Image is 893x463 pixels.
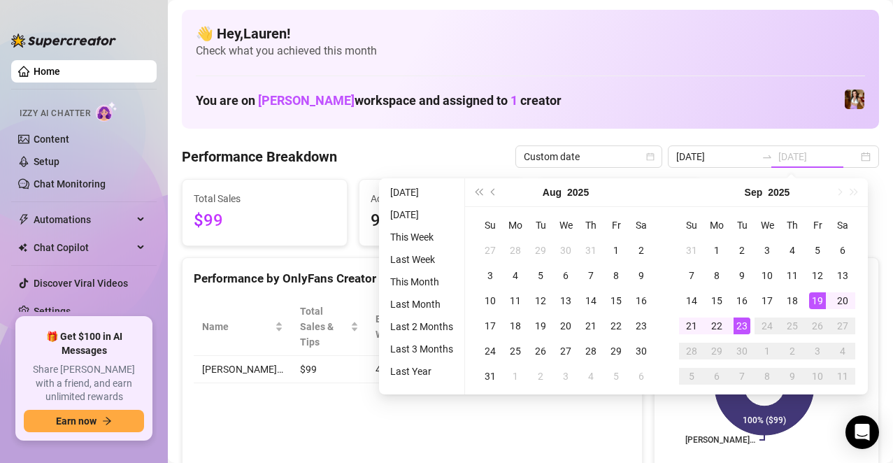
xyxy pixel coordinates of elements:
[679,213,704,238] th: Su
[503,288,528,313] td: 2025-08-11
[507,343,524,359] div: 25
[734,267,750,284] div: 9
[834,343,851,359] div: 4
[805,213,830,238] th: Fr
[583,292,599,309] div: 14
[34,66,60,77] a: Home
[845,415,879,449] div: Open Intercom Messenger
[762,151,773,162] span: swap-right
[194,208,336,234] span: $99
[834,368,851,385] div: 11
[507,368,524,385] div: 1
[683,343,700,359] div: 28
[385,229,459,245] li: This Week
[755,364,780,389] td: 2025-10-08
[768,178,790,206] button: Choose a year
[18,214,29,225] span: thunderbolt
[34,278,128,289] a: Discover Viral Videos
[633,242,650,259] div: 2
[734,242,750,259] div: 2
[24,410,144,432] button: Earn nowarrow-right
[704,213,729,238] th: Mo
[292,298,367,356] th: Total Sales & Tips
[482,242,499,259] div: 27
[830,238,855,263] td: 2025-09-06
[729,263,755,288] td: 2025-09-09
[755,263,780,288] td: 2025-09-10
[34,156,59,167] a: Setup
[478,313,503,339] td: 2025-08-17
[20,107,90,120] span: Izzy AI Chatter
[524,146,654,167] span: Custom date
[830,263,855,288] td: 2025-09-13
[603,313,629,339] td: 2025-08-22
[528,288,553,313] td: 2025-08-12
[608,267,624,284] div: 8
[780,238,805,263] td: 2025-09-04
[759,318,776,334] div: 24
[608,343,624,359] div: 29
[708,343,725,359] div: 29
[532,343,549,359] div: 26
[583,343,599,359] div: 28
[553,364,578,389] td: 2025-09-03
[629,313,654,339] td: 2025-08-23
[755,238,780,263] td: 2025-09-03
[482,318,499,334] div: 17
[729,238,755,263] td: 2025-09-02
[759,368,776,385] div: 8
[578,313,603,339] td: 2025-08-21
[528,339,553,364] td: 2025-08-26
[784,368,801,385] div: 9
[194,356,292,383] td: [PERSON_NAME]…
[708,292,725,309] div: 15
[478,263,503,288] td: 2025-08-03
[805,238,830,263] td: 2025-09-05
[578,263,603,288] td: 2025-08-07
[683,292,700,309] div: 14
[679,339,704,364] td: 2025-09-28
[578,288,603,313] td: 2025-08-14
[202,319,272,334] span: Name
[503,364,528,389] td: 2025-09-01
[608,318,624,334] div: 22
[755,339,780,364] td: 2025-10-01
[385,273,459,290] li: This Month
[385,341,459,357] li: Last 3 Months
[633,292,650,309] div: 16
[629,288,654,313] td: 2025-08-16
[830,364,855,389] td: 2025-10-11
[557,343,574,359] div: 27
[34,306,71,317] a: Settings
[809,267,826,284] div: 12
[478,288,503,313] td: 2025-08-10
[759,267,776,284] div: 10
[196,93,562,108] h1: You are on workspace and assigned to creator
[583,267,599,284] div: 7
[845,90,864,109] img: Elena
[729,213,755,238] th: Tu
[729,313,755,339] td: 2025-09-23
[784,343,801,359] div: 2
[532,318,549,334] div: 19
[834,242,851,259] div: 6
[34,178,106,190] a: Chat Monitoring
[603,213,629,238] th: Fr
[629,339,654,364] td: 2025-08-30
[805,364,830,389] td: 2025-10-10
[679,364,704,389] td: 2025-10-05
[532,368,549,385] div: 2
[759,292,776,309] div: 17
[633,368,650,385] div: 6
[759,242,776,259] div: 3
[578,339,603,364] td: 2025-08-28
[532,292,549,309] div: 12
[704,364,729,389] td: 2025-10-06
[528,238,553,263] td: 2025-07-29
[102,416,112,426] span: arrow-right
[734,292,750,309] div: 16
[679,238,704,263] td: 2025-08-31
[528,313,553,339] td: 2025-08-19
[194,269,631,288] div: Performance by OnlyFans Creator
[543,178,562,206] button: Choose a month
